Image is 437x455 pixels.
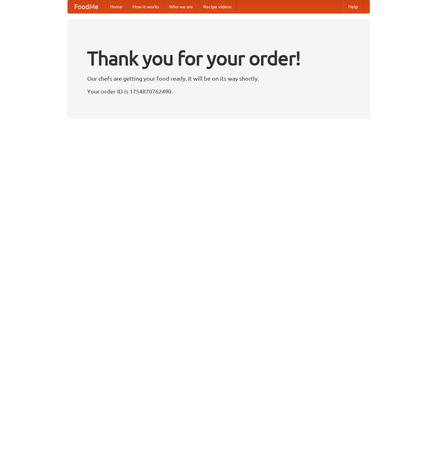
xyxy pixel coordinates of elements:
a: FoodMe [68,0,105,13]
p: Our chefs are getting your food ready. It will be on its way shortly. [87,74,350,83]
a: Who we are [164,0,198,13]
h1: Thank you for your order! [87,43,350,74]
a: Recipe videos [198,0,237,13]
a: Help [343,0,363,13]
p: Your order ID is 1754870762490. [87,86,350,96]
a: How it works [127,0,164,13]
a: Home [105,0,127,13]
